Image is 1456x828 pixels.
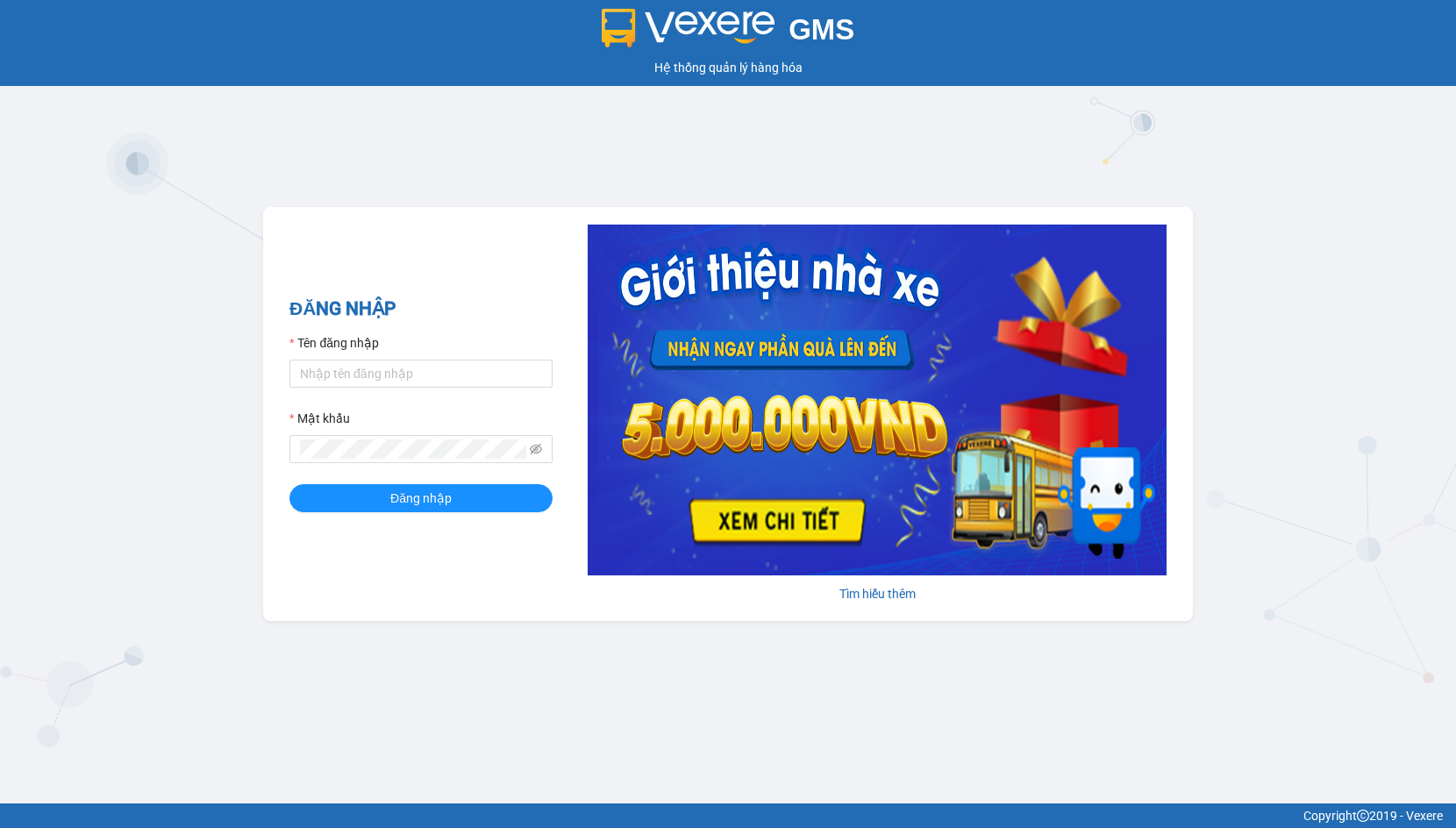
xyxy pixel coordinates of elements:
[4,58,1452,77] div: Hệ thống quản lý hàng hóa
[602,9,775,47] img: logo 2
[789,13,854,46] span: GMS
[289,484,553,512] button: Đăng nhập
[289,295,553,324] h2: ĐĂNG NHẬP
[602,26,855,40] a: GMS
[300,439,526,459] input: Mật khẩu
[390,489,452,508] span: Đăng nhập
[588,225,1167,575] img: banner-0
[1357,810,1369,822] span: copyright
[289,409,350,428] label: Mật khẩu
[13,806,1443,825] div: Copyright 2019 - Vexere
[530,443,542,455] span: eye-invisible
[588,584,1167,603] div: Tìm hiểu thêm
[289,333,379,353] label: Tên đăng nhập
[289,360,553,388] input: Tên đăng nhập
